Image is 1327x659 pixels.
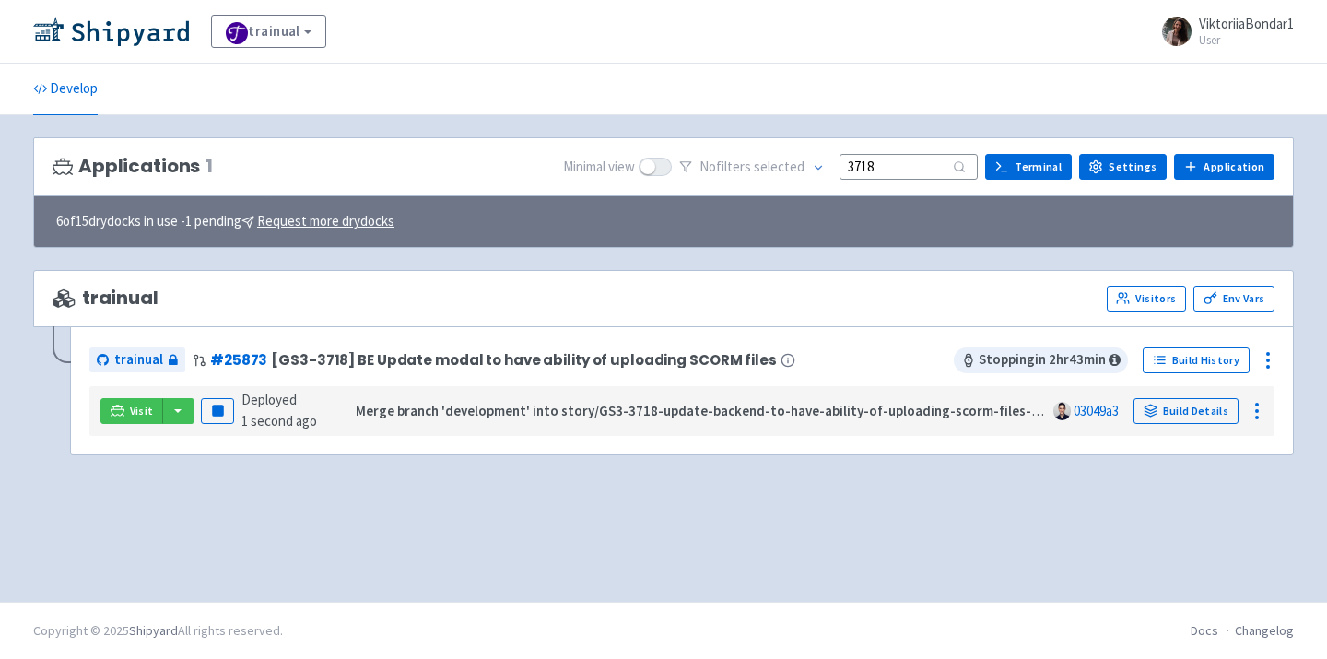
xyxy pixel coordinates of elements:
[53,288,159,309] span: trainual
[1191,622,1218,639] a: Docs
[114,349,163,371] span: trainual
[1079,154,1167,180] a: Settings
[130,404,154,418] span: Visit
[56,211,394,232] span: 6 of 15 drydocks in use - 1 pending
[1107,286,1186,312] a: Visitors
[563,157,635,178] span: Minimal view
[1143,347,1250,373] a: Build History
[840,154,978,179] input: Search...
[1133,398,1239,424] a: Build Details
[754,158,804,175] span: selected
[271,352,776,368] span: [GS3-3718] BE Update modal to have ability of uploading SCORM files
[211,15,326,48] a: trainual
[129,622,178,639] a: Shipyard
[1193,286,1274,312] a: Env Vars
[954,347,1128,373] span: Stopping in 2 hr 43 min
[100,398,163,424] a: Visit
[985,154,1072,180] a: Terminal
[53,156,213,177] h3: Applications
[1151,17,1294,46] a: ViktoriiaBondar1 User
[1199,34,1294,46] small: User
[241,391,317,430] span: Deployed
[699,157,804,178] span: No filter s
[33,621,283,641] div: Copyright © 2025 All rights reserved.
[356,402,1186,419] strong: Merge branch 'development' into story/GS3-3718-update-backend-to-have-ability-of-uploading-scorm-...
[33,64,98,115] a: Develop
[1199,15,1294,32] span: ViktoriiaBondar1
[1074,402,1119,419] a: 03049a3
[206,156,213,177] span: 1
[210,350,267,370] a: #25873
[89,347,185,372] a: trainual
[241,412,317,430] time: 1 second ago
[1174,154,1274,180] a: Application
[33,17,189,46] img: Shipyard logo
[257,212,394,229] u: Request more drydocks
[1235,622,1294,639] a: Changelog
[201,398,234,424] button: Pause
